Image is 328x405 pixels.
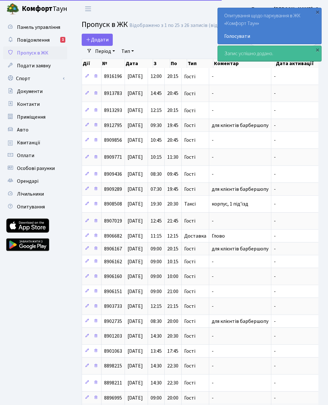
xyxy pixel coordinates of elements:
[184,91,195,96] span: Гості
[102,59,125,68] th: №
[22,4,67,14] span: Таун
[17,114,45,121] span: Приміщення
[151,394,162,401] span: 09:00
[274,122,276,129] span: -
[17,165,55,172] span: Особові рахунки
[212,363,214,370] span: -
[218,46,321,61] div: Запис успішно додано.
[187,59,213,68] th: Тип
[6,3,19,15] img: logo.png
[212,380,214,387] span: -
[104,201,122,208] span: 8908508
[127,288,143,295] span: [DATE]
[274,303,276,310] span: -
[104,122,122,129] span: 8912795
[184,289,195,294] span: Гості
[212,122,268,129] span: для клієнтів барбершопу
[3,98,67,111] a: Контакти
[212,394,214,401] span: -
[212,107,214,114] span: -
[274,90,276,97] span: -
[127,218,143,225] span: [DATE]
[184,202,196,207] span: Таксі
[274,107,276,114] span: -
[274,288,276,295] span: -
[275,59,321,68] th: Дата активації
[251,5,320,13] b: Блєдних [PERSON_NAME]. О.
[212,333,214,340] span: -
[274,73,276,80] span: -
[167,288,178,295] span: 21:00
[104,137,122,144] span: 8909856
[184,349,195,354] span: Гості
[153,59,170,68] th: З
[151,201,162,208] span: 19:30
[17,203,45,210] span: Опитування
[151,333,162,340] span: 14:30
[104,303,122,310] span: 8903733
[167,258,178,265] span: 10:15
[167,363,178,370] span: 22:30
[17,178,38,185] span: Орендарі
[127,333,143,340] span: [DATE]
[86,36,109,43] span: Додати
[212,232,225,240] span: Глово
[151,303,162,310] span: 12:15
[3,123,67,136] a: Авто
[184,381,195,386] span: Гості
[184,219,195,224] span: Гості
[212,137,214,144] span: -
[212,171,214,178] span: -
[104,318,122,325] span: 8902735
[184,155,195,160] span: Гості
[274,394,276,401] span: -
[184,138,195,143] span: Гості
[104,171,122,178] span: 8909436
[3,188,67,200] a: Лічильники
[184,123,195,128] span: Гості
[127,245,143,252] span: [DATE]
[127,258,143,265] span: [DATE]
[184,259,195,264] span: Гості
[251,5,320,13] a: Блєдних [PERSON_NAME]. О.
[151,288,162,295] span: 09:00
[184,246,195,251] span: Гості
[212,90,214,97] span: -
[274,201,276,208] span: -
[3,200,67,213] a: Опитування
[127,348,143,355] span: [DATE]
[104,333,122,340] span: 8901203
[167,107,178,114] span: 20:15
[170,59,187,68] th: По
[80,4,96,14] button: Переключити навігацію
[151,137,162,144] span: 10:45
[104,186,122,193] span: 8909289
[104,348,122,355] span: 8901063
[167,245,178,252] span: 20:15
[274,154,276,161] span: -
[17,62,51,69] span: Подати заявку
[3,21,67,34] a: Панель управління
[104,232,122,240] span: 8906682
[212,245,268,252] span: для клієнтів барбершопу
[127,380,143,387] span: [DATE]
[151,245,162,252] span: 09:00
[274,273,276,280] span: -
[167,218,178,225] span: 21:45
[22,4,53,14] b: Комфорт
[104,394,122,401] span: 8896995
[93,46,118,57] a: Період
[127,363,143,370] span: [DATE]
[167,394,178,401] span: 20:00
[125,59,153,68] th: Дата
[17,101,40,108] span: Контакти
[151,258,162,265] span: 09:00
[3,72,67,85] a: Спорт
[104,107,122,114] span: 8913293
[184,274,195,279] span: Гості
[17,152,34,159] span: Оплати
[212,273,214,280] span: -
[212,218,214,225] span: -
[274,333,276,340] span: -
[17,126,29,133] span: Авто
